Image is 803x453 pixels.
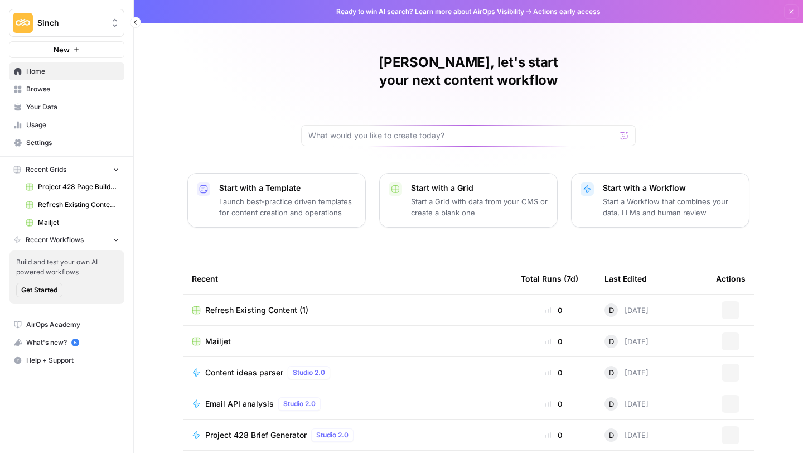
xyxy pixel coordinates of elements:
[205,430,307,441] span: Project 428 Brief Generator
[521,398,587,409] div: 0
[604,303,649,317] div: [DATE]
[192,336,503,347] a: Mailjet
[9,334,124,351] button: What's new? 5
[9,316,124,334] a: AirOps Academy
[521,367,587,378] div: 0
[9,116,124,134] a: Usage
[379,173,558,228] button: Start with a GridStart a Grid with data from your CMS or create a blank one
[521,336,587,347] div: 0
[716,263,746,294] div: Actions
[219,182,356,194] p: Start with a Template
[316,430,349,440] span: Studio 2.0
[205,336,231,347] span: Mailjet
[9,134,124,152] a: Settings
[37,17,105,28] span: Sinch
[603,196,740,218] p: Start a Workflow that combines your data, LLMs and human review
[71,339,79,346] a: 5
[21,214,124,232] a: Mailjet
[521,430,587,441] div: 0
[21,285,57,295] span: Get Started
[604,397,649,411] div: [DATE]
[26,102,119,112] span: Your Data
[521,305,587,316] div: 0
[415,7,452,16] a: Learn more
[604,335,649,348] div: [DATE]
[609,305,614,316] span: D
[187,173,366,228] button: Start with a TemplateLaunch best-practice driven templates for content creation and operations
[301,54,636,89] h1: [PERSON_NAME], let's start your next content workflow
[26,120,119,130] span: Usage
[609,398,614,409] span: D
[192,263,503,294] div: Recent
[205,367,283,378] span: Content ideas parser
[293,368,325,378] span: Studio 2.0
[604,428,649,442] div: [DATE]
[9,232,124,248] button: Recent Workflows
[603,182,740,194] p: Start with a Workflow
[411,182,548,194] p: Start with a Grid
[74,340,76,345] text: 5
[609,336,614,347] span: D
[283,399,316,409] span: Studio 2.0
[9,9,124,37] button: Workspace: Sinch
[533,7,601,17] span: Actions early access
[205,305,308,316] span: Refresh Existing Content (1)
[9,161,124,178] button: Recent Grids
[192,305,503,316] a: Refresh Existing Content (1)
[604,263,647,294] div: Last Edited
[192,428,503,442] a: Project 428 Brief GeneratorStudio 2.0
[21,196,124,214] a: Refresh Existing Content (1)
[9,80,124,98] a: Browse
[26,66,119,76] span: Home
[26,320,119,330] span: AirOps Academy
[26,235,84,245] span: Recent Workflows
[336,7,524,17] span: Ready to win AI search? about AirOps Visibility
[54,44,70,55] span: New
[9,62,124,80] a: Home
[21,178,124,196] a: Project 428 Page Builder Tracker (NEW)
[192,366,503,379] a: Content ideas parserStudio 2.0
[604,366,649,379] div: [DATE]
[9,98,124,116] a: Your Data
[26,165,66,175] span: Recent Grids
[9,41,124,58] button: New
[609,367,614,378] span: D
[13,13,33,33] img: Sinch Logo
[38,200,119,210] span: Refresh Existing Content (1)
[16,257,118,277] span: Build and test your own AI powered workflows
[26,355,119,365] span: Help + Support
[26,138,119,148] span: Settings
[192,397,503,411] a: Email API analysisStudio 2.0
[26,84,119,94] span: Browse
[521,263,578,294] div: Total Runs (7d)
[38,218,119,228] span: Mailjet
[9,334,124,351] div: What's new?
[38,182,119,192] span: Project 428 Page Builder Tracker (NEW)
[219,196,356,218] p: Launch best-practice driven templates for content creation and operations
[205,398,274,409] span: Email API analysis
[609,430,614,441] span: D
[308,130,615,141] input: What would you like to create today?
[9,351,124,369] button: Help + Support
[16,283,62,297] button: Get Started
[411,196,548,218] p: Start a Grid with data from your CMS or create a blank one
[571,173,749,228] button: Start with a WorkflowStart a Workflow that combines your data, LLMs and human review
